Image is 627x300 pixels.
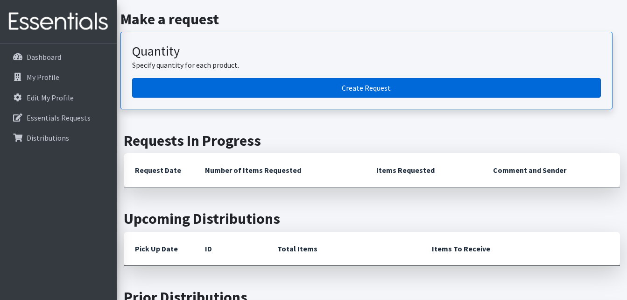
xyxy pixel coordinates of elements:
p: Dashboard [27,52,61,62]
a: Dashboard [4,48,113,66]
p: Edit My Profile [27,93,74,102]
a: Essentials Requests [4,108,113,127]
th: Total Items [266,232,421,266]
a: Edit My Profile [4,88,113,107]
th: Request Date [124,153,194,187]
p: Essentials Requests [27,113,91,122]
h3: Quantity [132,43,601,59]
p: Distributions [27,133,69,143]
h2: Make a request [120,10,624,28]
th: Items To Receive [421,232,620,266]
th: Comment and Sender [482,153,620,187]
p: Specify quantity for each product. [132,59,601,71]
h2: Requests In Progress [124,132,620,150]
a: Create a request by quantity [132,78,601,98]
th: Number of Items Requested [194,153,365,187]
th: Pick Up Date [124,232,194,266]
p: My Profile [27,72,59,82]
a: Distributions [4,129,113,147]
th: ID [194,232,266,266]
h2: Upcoming Distributions [124,210,620,228]
img: HumanEssentials [4,6,113,37]
th: Items Requested [365,153,482,187]
a: My Profile [4,68,113,86]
